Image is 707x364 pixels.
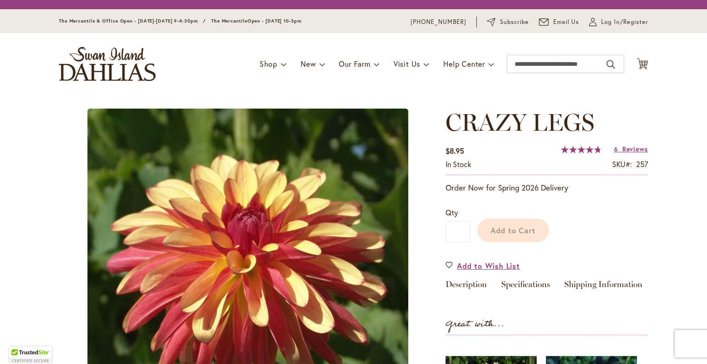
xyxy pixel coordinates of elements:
span: Open - [DATE] 10-3pm [248,18,301,24]
span: Visit Us [394,59,420,69]
a: Email Us [539,17,580,27]
a: Description [446,280,487,294]
span: In stock [446,159,471,169]
span: Subscribe [500,17,529,27]
span: Our Farm [339,59,370,69]
span: Add to Wish List [457,260,520,271]
span: 6 [614,144,618,153]
span: $8.95 [446,146,464,156]
div: 257 [636,159,648,170]
div: Availability [446,159,471,170]
div: 96% [561,146,602,153]
span: CRAZY LEGS [446,108,594,137]
a: Log In/Register [589,17,648,27]
a: Shipping Information [564,280,643,294]
a: 6 Reviews [614,144,648,153]
a: Subscribe [487,17,529,27]
strong: SKU [612,159,632,169]
a: [PHONE_NUMBER] [411,17,466,27]
span: The Mercantile & Office Open - [DATE]-[DATE] 9-4:30pm / The Mercantile [59,18,248,24]
strong: Great with... [446,317,504,332]
a: store logo [59,47,156,81]
span: Email Us [553,17,580,27]
p: Order Now for Spring 2026 Delivery [446,182,648,193]
span: Reviews [622,144,648,153]
a: Specifications [501,280,550,294]
span: New [301,59,316,69]
a: Add to Wish List [446,260,520,271]
span: Help Center [443,59,485,69]
div: TrustedSite Certified [9,347,52,364]
button: Search [607,57,615,72]
span: Log In/Register [601,17,648,27]
span: Qty [446,208,458,217]
span: Shop [260,59,278,69]
div: Detailed Product Info [446,280,648,294]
